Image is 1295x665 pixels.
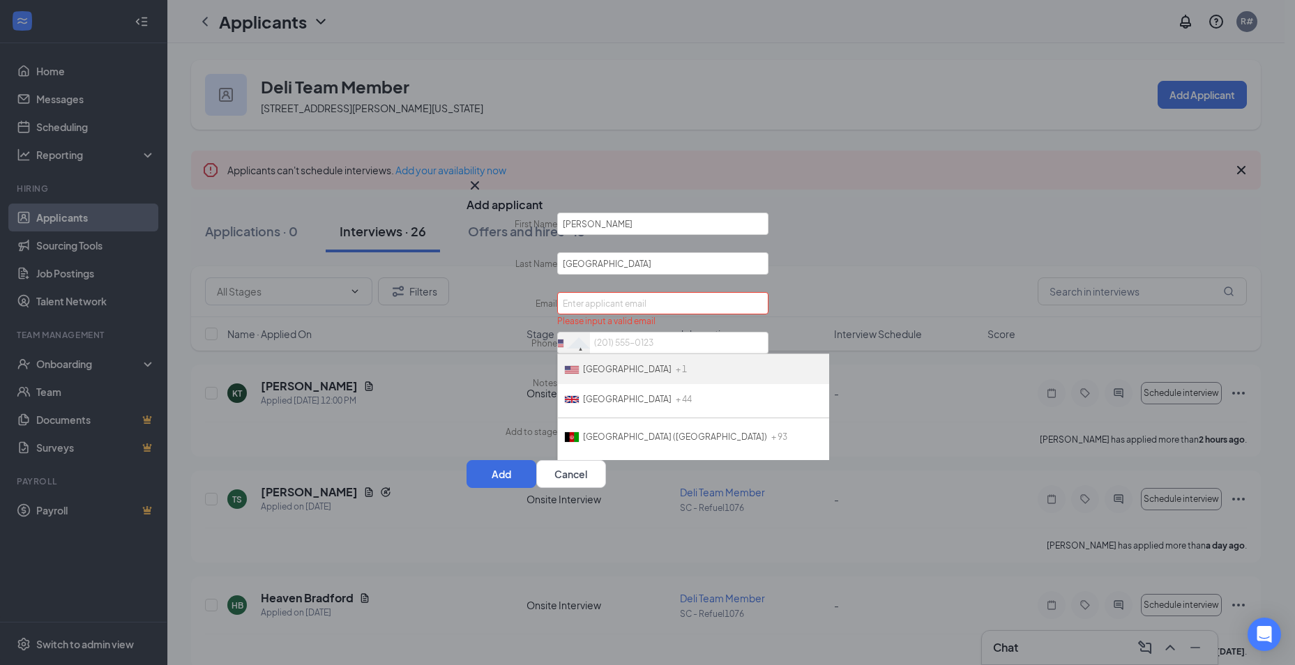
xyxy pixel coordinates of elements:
[536,460,606,488] button: Cancel
[676,364,687,374] span: + 1
[536,298,557,309] label: Email
[467,197,543,213] h3: Add applicant
[467,177,483,194] button: Close
[557,252,768,275] input: Last Name
[467,460,536,488] button: Add
[583,431,767,442] span: [GEOGRAPHIC_DATA] (‫[GEOGRAPHIC_DATA]‬‎)
[557,332,768,354] input: (201) 555-0123
[557,213,768,235] input: First Name
[557,315,768,328] div: Please input a valid email
[583,364,672,374] span: [GEOGRAPHIC_DATA]
[515,259,557,269] label: Last Name
[533,378,557,388] label: Notes
[515,219,557,229] label: First Name
[1248,618,1281,651] div: Open Intercom Messenger
[531,338,557,349] label: Phone
[676,394,692,404] span: + 44
[771,431,787,442] span: + 93
[557,292,768,314] input: Email
[558,332,590,354] div: United States: +1
[583,394,672,404] span: [GEOGRAPHIC_DATA]
[506,427,557,437] label: Add to stage
[467,177,483,194] svg: Cross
